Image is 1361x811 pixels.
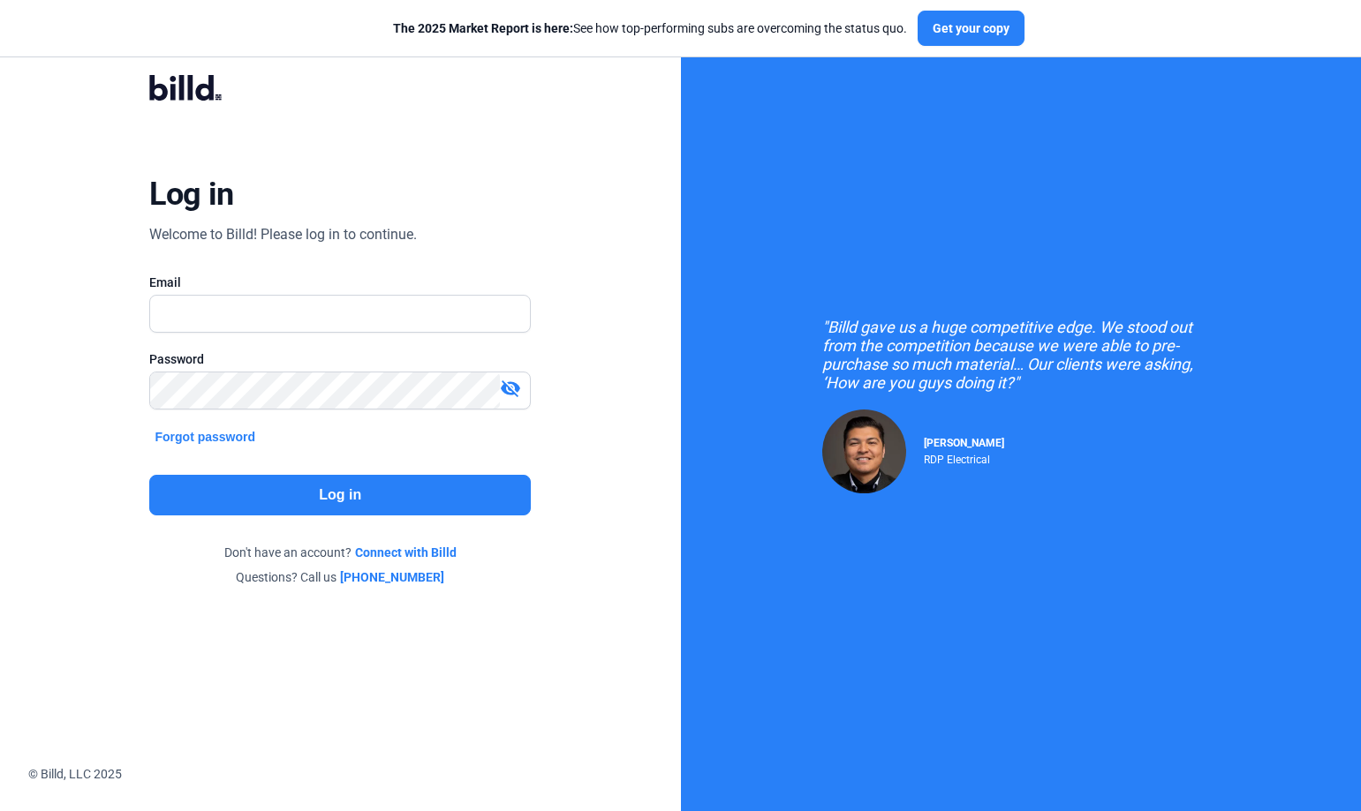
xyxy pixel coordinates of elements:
button: Forgot password [149,427,261,447]
div: Password [149,350,531,368]
span: The 2025 Market Report is here: [393,21,573,35]
div: Log in [149,175,233,214]
button: Get your copy [918,11,1025,46]
img: Raul Pacheco [822,409,906,493]
span: [PERSON_NAME] [924,437,1004,449]
button: Log in [149,475,531,515]
mat-icon: visibility_off [500,378,521,399]
a: Connect with Billd [355,544,457,561]
div: Welcome to Billd! Please log in to continue. [149,224,417,245]
div: Don't have an account? [149,544,531,561]
div: RDP Electrical [924,449,1004,466]
div: "Billd gave us a huge competitive edge. We stood out from the competition because we were able to... [822,318,1220,392]
div: See how top-performing subs are overcoming the status quo. [393,19,907,37]
div: Questions? Call us [149,568,531,586]
a: [PHONE_NUMBER] [340,568,444,586]
div: Email [149,274,531,291]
